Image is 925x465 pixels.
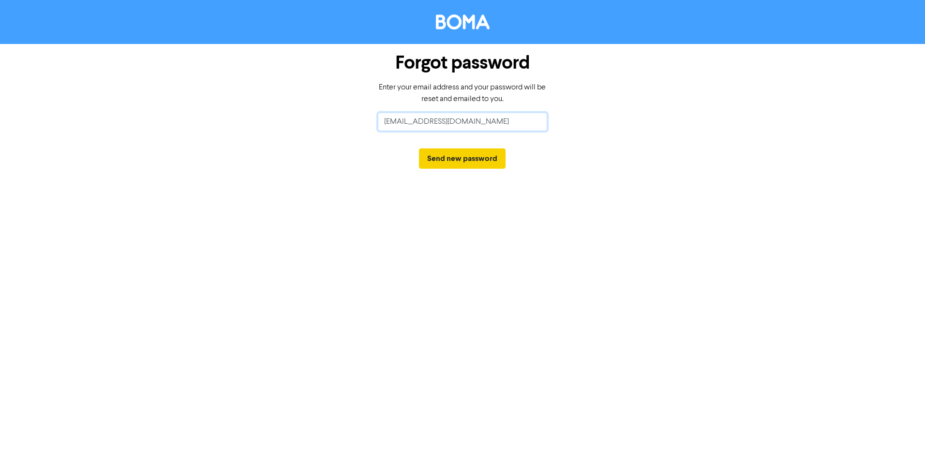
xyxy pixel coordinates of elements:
[436,15,490,29] img: BOMA Logo
[378,113,547,131] input: Email
[378,82,547,105] p: Enter your email address and your password will be reset and emailed to you.
[419,148,506,169] button: Send new password
[378,52,547,74] h1: Forgot password
[877,419,925,465] iframe: Chat Widget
